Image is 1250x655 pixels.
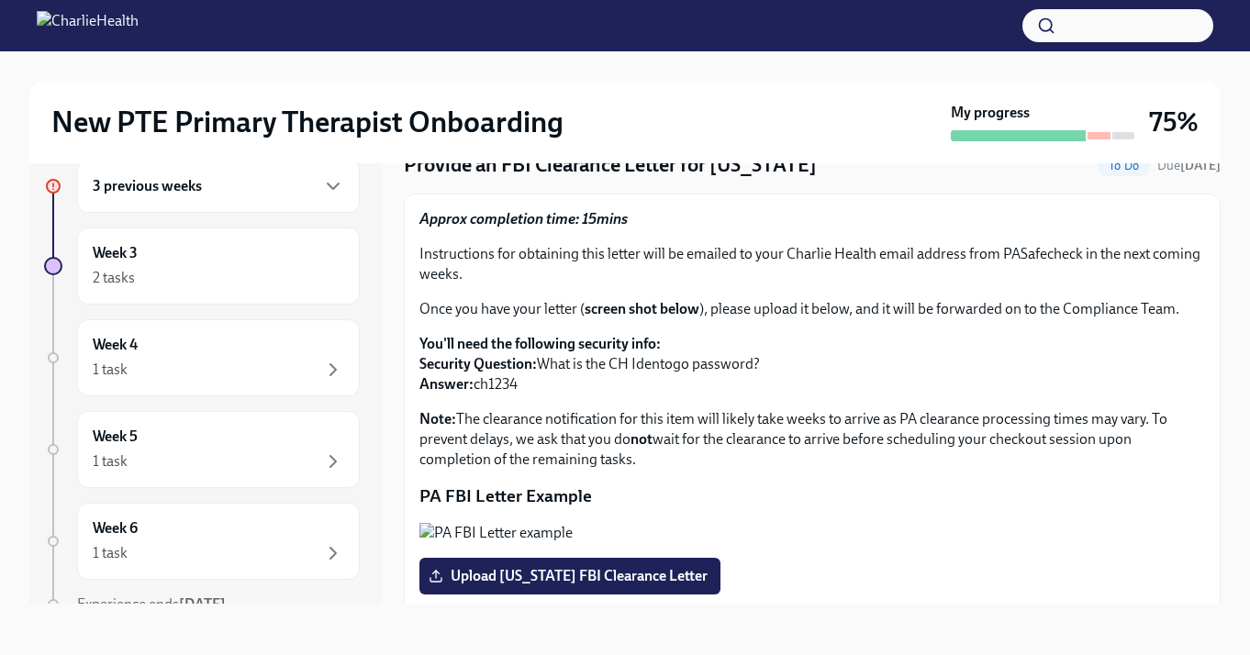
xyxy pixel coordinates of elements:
[631,430,653,448] strong: not
[1157,158,1221,173] span: Due
[585,300,699,317] strong: screen shot below
[93,451,128,472] div: 1 task
[93,243,138,263] h6: Week 3
[77,595,226,613] span: Experience ends
[93,360,128,380] div: 1 task
[44,503,360,580] a: Week 61 task
[179,595,226,613] strong: [DATE]
[93,427,138,447] h6: Week 5
[1157,157,1221,174] span: October 10th, 2025 10:00
[37,11,139,40] img: CharlieHealth
[77,160,360,213] div: 3 previous weeks
[93,335,138,355] h6: Week 4
[419,410,456,427] strong: Note:
[419,558,720,594] label: Upload [US_STATE] FBI Clearance Letter
[419,409,1205,470] p: The clearance notification for this item will likely take weeks to arrive as PA clearance process...
[93,268,135,288] div: 2 tasks
[419,335,661,352] strong: You'll need the following security info:
[93,518,138,538] h6: Week 6
[404,151,817,179] h4: Provide an FBI Clearance Letter for [US_STATE]
[1149,105,1199,139] h3: 75%
[419,210,628,228] strong: Approx completion time: 15mins
[1098,159,1150,172] span: To Do
[419,484,1205,508] p: PA FBI Letter Example
[44,411,360,488] a: Week 51 task
[93,176,202,196] h6: 3 previous weeks
[432,567,708,585] span: Upload [US_STATE] FBI Clearance Letter
[51,104,564,140] h2: New PTE Primary Therapist Onboarding
[1180,158,1221,173] strong: [DATE]
[419,299,1205,319] p: Once you have your letter ( ), please upload it below, and it will be forwarded on to the Complia...
[951,103,1030,123] strong: My progress
[419,355,537,372] strong: Security Question:
[419,523,1205,543] button: Zoom image
[419,334,1205,394] p: What is the CH Identogo password? ch1234
[44,319,360,396] a: Week 41 task
[419,375,474,393] strong: Answer:
[419,244,1205,284] p: Instructions for obtaining this letter will be emailed to your Charlie Health email address from ...
[93,543,128,563] div: 1 task
[44,228,360,305] a: Week 32 tasks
